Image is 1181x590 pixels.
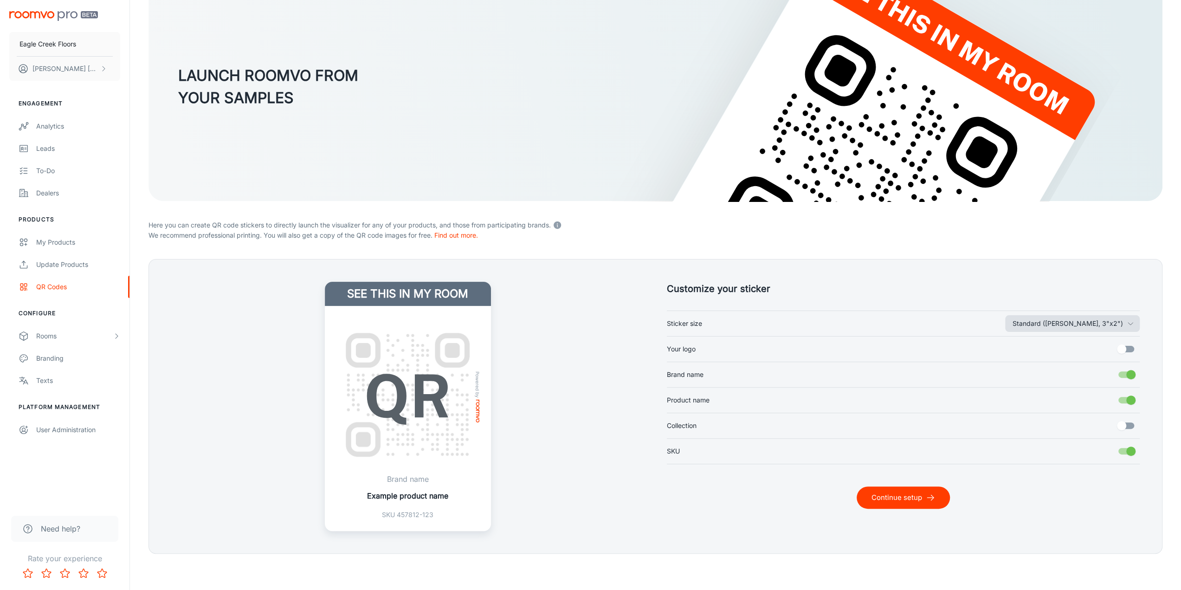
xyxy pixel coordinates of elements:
[178,65,358,109] h3: LAUNCH ROOMVO FROM YOUR SAMPLES
[148,230,1162,240] p: We recommend professional printing. You will also get a copy of the QR code images for free.
[325,282,491,306] h4: See this in my room
[32,64,98,74] p: [PERSON_NAME] [PERSON_NAME]
[667,282,1140,296] h5: Customize your sticker
[36,143,120,154] div: Leads
[36,259,120,270] div: Update Products
[9,57,120,81] button: [PERSON_NAME] [PERSON_NAME]
[93,564,111,583] button: Rate 5 star
[476,399,479,422] img: roomvo
[19,564,37,583] button: Rate 1 star
[9,32,120,56] button: Eagle Creek Floors
[667,344,696,354] span: Your logo
[36,166,120,176] div: To-do
[857,486,950,509] button: Continue setup
[7,553,122,564] p: Rate your experience
[667,395,710,405] span: Product name
[36,237,120,247] div: My Products
[36,331,113,341] div: Rooms
[19,39,76,49] p: Eagle Creek Floors
[336,323,480,467] img: QR Code Example
[36,188,120,198] div: Dealers
[36,282,120,292] div: QR Codes
[36,121,120,131] div: Analytics
[148,218,1162,230] p: Here you can create QR code stickers to directly launch the visualizer for any of your products, ...
[667,421,697,431] span: Collection
[41,523,80,534] span: Need help?
[667,318,702,329] span: Sticker size
[74,564,93,583] button: Rate 4 star
[9,11,98,21] img: Roomvo PRO Beta
[367,510,448,520] p: SKU 457812-123
[37,564,56,583] button: Rate 2 star
[36,425,120,435] div: User Administration
[56,564,74,583] button: Rate 3 star
[473,371,482,397] span: Powered by
[667,446,680,456] span: SKU
[367,490,448,501] p: Example product name
[1005,315,1140,332] button: Sticker size
[667,370,703,380] span: Brand name
[36,353,120,363] div: Branding
[367,473,448,485] p: Brand name
[36,376,120,386] div: Texts
[434,231,478,239] a: Find out more.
